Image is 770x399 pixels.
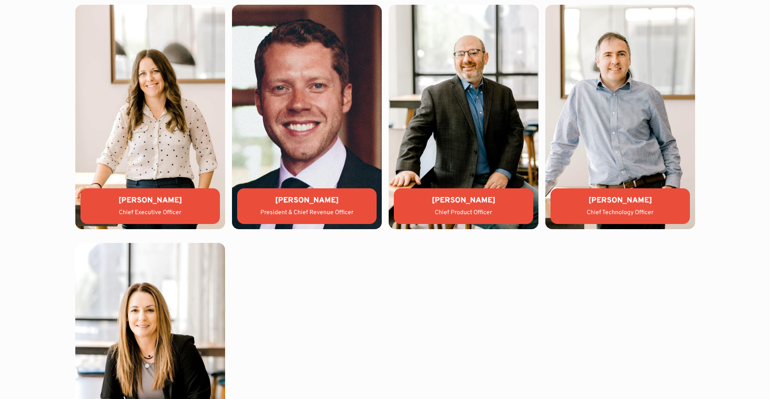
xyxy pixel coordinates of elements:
[401,195,526,206] div: [PERSON_NAME]
[244,195,370,206] div: [PERSON_NAME]
[557,195,683,206] div: [PERSON_NAME]
[389,5,538,229] img: Matthew Groner
[401,209,526,217] div: Chief Product Officer
[557,209,683,217] div: Chief Technology Officer
[87,195,213,206] div: [PERSON_NAME]
[87,209,213,217] div: Chief Executive Officer
[545,5,695,229] img: Tony Compton
[75,5,225,229] img: Lauren Donalson
[232,5,382,229] img: Jason Wiley
[244,209,370,217] div: President & Chief Revenue Officer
